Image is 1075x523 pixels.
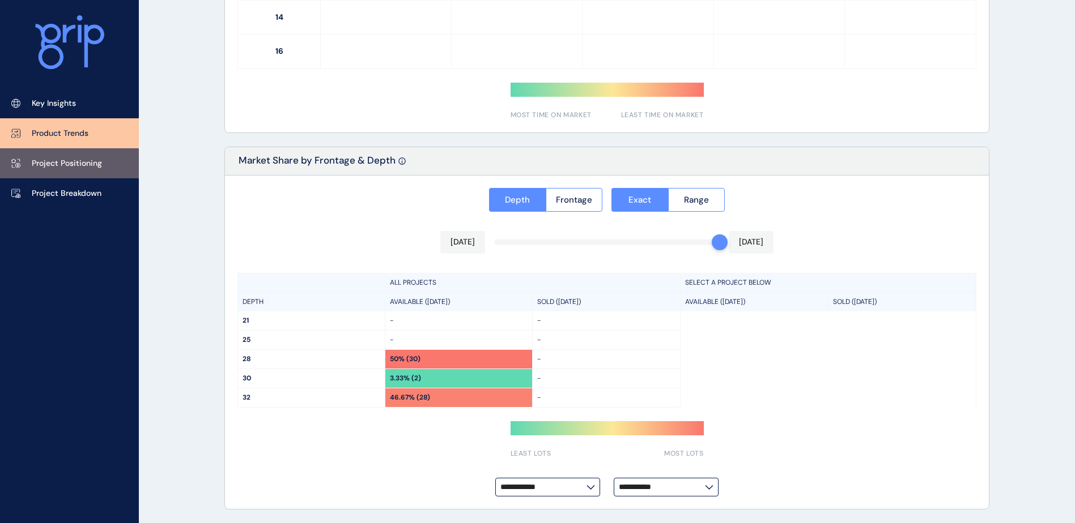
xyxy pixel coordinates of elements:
p: - [390,335,528,345]
p: [DATE] [451,237,475,248]
p: SOLD ([DATE]) [833,297,877,307]
span: LEAST LOTS [511,449,551,458]
span: Exact [628,194,651,205]
p: 28 [243,354,380,364]
p: 21 [243,316,380,325]
p: AVAILABLE ([DATE]) [390,297,450,307]
p: - [537,374,675,383]
p: Project Positioning [32,158,102,169]
span: MOST LOTS [664,449,703,458]
p: - [537,335,675,345]
span: Depth [505,194,530,205]
p: 16 [238,35,321,68]
button: Range [668,188,725,212]
span: Range [684,194,709,205]
p: Key Insights [32,98,76,109]
p: 50% (30) [390,354,420,364]
p: - [537,354,675,364]
span: MOST TIME ON MARKET [511,110,592,120]
p: SOLD ([DATE]) [537,297,581,307]
span: LEAST TIME ON MARKET [621,110,704,120]
p: Market Share by Frontage & Depth [239,154,396,175]
p: 3.33% (2) [390,374,421,383]
button: Depth [489,188,546,212]
p: - [537,316,675,325]
p: AVAILABLE ([DATE]) [685,297,745,307]
p: 14 [238,1,321,34]
p: Product Trends [32,128,88,139]
p: SELECT A PROJECT BELOW [685,278,771,288]
p: [DATE] [739,237,763,248]
p: 46.67% (28) [390,393,430,402]
p: ALL PROJECTS [390,278,436,288]
p: 25 [243,335,380,345]
p: 32 [243,393,380,402]
button: Exact [611,188,668,212]
p: DEPTH [243,297,264,307]
span: Frontage [556,194,592,205]
p: - [537,393,675,402]
button: Frontage [546,188,603,212]
p: 30 [243,374,380,383]
p: - [390,316,528,325]
p: Project Breakdown [32,188,101,199]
